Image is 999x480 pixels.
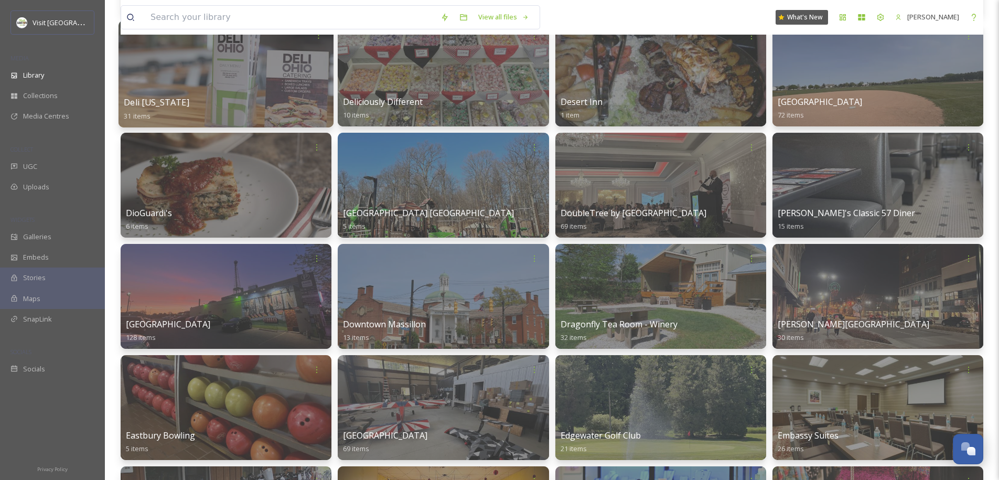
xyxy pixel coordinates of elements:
span: Maps [23,294,40,304]
a: [PERSON_NAME] [890,7,964,27]
a: DoubleTree by [GEOGRAPHIC_DATA]69 items [561,208,706,231]
span: [GEOGRAPHIC_DATA] [GEOGRAPHIC_DATA] [343,207,514,219]
span: 21 items [561,444,587,453]
span: [PERSON_NAME]'s Classic 57 Diner [778,207,915,219]
span: 32 items [561,333,587,342]
a: DioGuardi's6 items [126,208,172,231]
span: 128 items [126,333,156,342]
span: Downtown Massillon [343,318,426,330]
span: 69 items [561,221,587,231]
a: Eastbury Bowling5 items [126,431,195,453]
span: 13 items [343,333,369,342]
a: What's New [776,10,828,25]
a: Dragonfly Tea Room - Winery32 items [561,319,678,342]
span: Galleries [23,232,51,242]
span: [GEOGRAPHIC_DATA] [778,96,862,108]
span: SnapLink [23,314,52,324]
span: Deliciously Different [343,96,423,108]
img: download.jpeg [17,17,27,28]
span: [PERSON_NAME][GEOGRAPHIC_DATA] [778,318,929,330]
span: 1 item [561,110,579,120]
span: Collections [23,91,58,101]
span: 31 items [124,111,151,120]
span: 30 items [778,333,804,342]
span: [GEOGRAPHIC_DATA] [126,318,210,330]
a: [GEOGRAPHIC_DATA]128 items [126,319,210,342]
a: [PERSON_NAME]'s Classic 57 Diner15 items [778,208,915,231]
span: [PERSON_NAME] [907,12,959,22]
a: [GEOGRAPHIC_DATA] [GEOGRAPHIC_DATA]5 items [343,208,514,231]
a: [GEOGRAPHIC_DATA]72 items [778,97,862,120]
span: 6 items [126,221,148,231]
a: [GEOGRAPHIC_DATA]69 items [343,431,427,453]
span: SOCIALS [10,348,31,356]
span: 69 items [343,444,369,453]
span: Library [23,70,44,80]
span: 5 items [126,444,148,453]
span: Media Centres [23,111,69,121]
span: Desert Inn [561,96,603,108]
a: Edgewater Golf Club21 items [561,431,641,453]
span: Embassy Suites [778,430,839,441]
a: Desert Inn1 item [561,97,603,120]
span: 15 items [778,221,804,231]
span: Deli [US_STATE] [124,97,189,108]
span: UGC [23,162,37,172]
span: 72 items [778,110,804,120]
span: Dragonfly Tea Room - Winery [561,318,678,330]
button: Open Chat [953,434,983,464]
span: 5 items [343,221,366,231]
a: Privacy Policy [37,462,68,475]
span: MEDIA [10,54,29,62]
span: 26 items [778,444,804,453]
span: Edgewater Golf Club [561,430,641,441]
span: DoubleTree by [GEOGRAPHIC_DATA] [561,207,706,219]
span: 10 items [343,110,369,120]
span: Eastbury Bowling [126,430,195,441]
span: Privacy Policy [37,466,68,473]
a: Embassy Suites26 items [778,431,839,453]
span: WIDGETS [10,216,35,223]
a: Deli [US_STATE]31 items [124,98,189,121]
input: Search your library [145,6,435,29]
span: Stories [23,273,46,283]
span: COLLECT [10,145,33,153]
span: DioGuardi's [126,207,172,219]
a: View all files [473,7,534,27]
span: [GEOGRAPHIC_DATA] [343,430,427,441]
a: Downtown Massillon13 items [343,319,426,342]
a: [PERSON_NAME][GEOGRAPHIC_DATA]30 items [778,319,929,342]
span: Uploads [23,182,49,192]
a: Deliciously Different10 items [343,97,423,120]
span: Visit [GEOGRAPHIC_DATA] [33,17,114,27]
span: Socials [23,364,45,374]
span: Embeds [23,252,49,262]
